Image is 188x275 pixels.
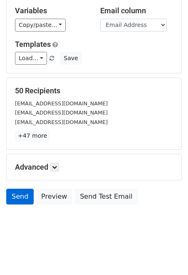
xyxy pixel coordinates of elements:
[15,19,66,32] a: Copy/paste...
[15,40,51,49] a: Templates
[15,100,108,107] small: [EMAIL_ADDRESS][DOMAIN_NAME]
[36,189,72,204] a: Preview
[100,6,173,15] h5: Email column
[15,52,47,65] a: Load...
[15,6,88,15] h5: Variables
[15,110,108,116] small: [EMAIL_ADDRESS][DOMAIN_NAME]
[15,86,173,95] h5: 50 Recipients
[15,131,50,141] a: +47 more
[6,189,34,204] a: Send
[15,119,108,125] small: [EMAIL_ADDRESS][DOMAIN_NAME]
[74,189,138,204] a: Send Test Email
[60,52,82,65] button: Save
[146,235,188,275] div: أداة الدردشة
[15,163,173,172] h5: Advanced
[146,235,188,275] iframe: Chat Widget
